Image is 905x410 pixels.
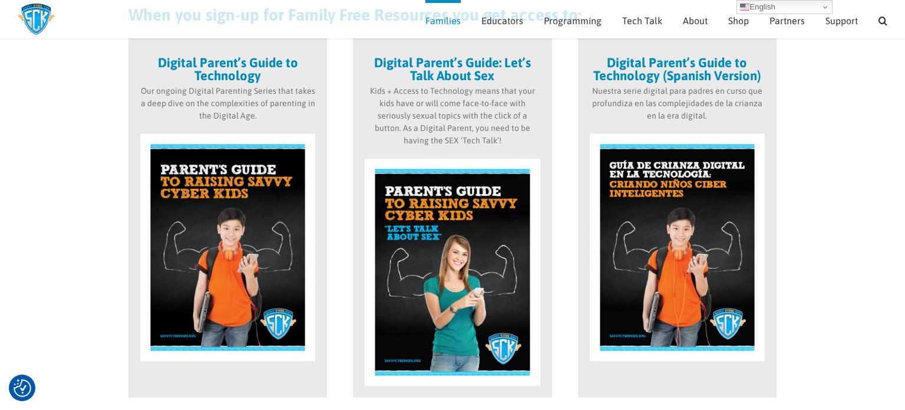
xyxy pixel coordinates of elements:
span: Programming [544,16,602,25]
span: Educators [481,16,523,25]
p: Nuestra serie digital para padres en curso que profundiza en las complejidades de la crianza en l... [590,85,765,122]
img: parents-guide-cover [140,134,315,361]
span: About [683,16,708,25]
strong: Digital Parent’s Guide to Technology (Spanish Version) [593,55,761,83]
span: Support [825,16,858,25]
img: parents-guide-spanish [590,134,765,361]
img: Savvy Cyber Kids Logo [18,3,55,35]
span: Families [425,16,461,25]
p: Kids + Access to Technology means that your kids have or will come face-to-face with seriously se... [365,85,540,147]
strong: Digital Parent’s Guide: Let’s Talk About Sex [374,55,531,83]
button: Consent Preferences [14,379,31,397]
img: en [740,2,749,12]
strong: Digital Parent’s Guide to Technology [158,55,298,83]
span: Partners [769,16,805,25]
img: parents-guide-talk-about-sex [365,159,540,386]
span: Shop [728,16,749,25]
span: Tech Talk [622,16,662,25]
img: Revisit consent button [14,379,31,397]
p: Our ongoing Digital Parenting Series that takes a deep dive on the complexities of parenting in t... [140,85,315,122]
